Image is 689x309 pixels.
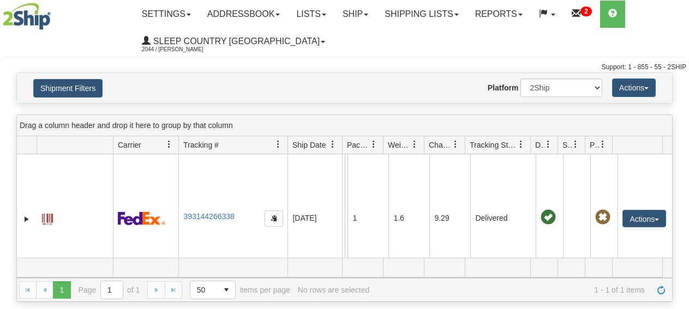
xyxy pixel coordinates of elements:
a: Carrier filter column settings [160,135,178,154]
a: Tracking Status filter column settings [512,135,530,154]
span: Page sizes drop down [190,281,236,299]
a: Ship [334,1,376,28]
span: On time [541,210,556,225]
span: Weight [388,140,411,150]
sup: 2 [580,7,592,16]
a: Reports [467,1,531,28]
div: grid grouping header [17,115,672,136]
span: Sleep Country [GEOGRAPHIC_DATA] [151,37,320,46]
span: Tracking Status [470,140,517,150]
span: 50 [197,284,211,295]
iframe: chat widget [664,99,688,210]
a: Pickup Status filter column settings [594,135,612,154]
a: Refresh [652,281,670,299]
td: Sleep Country [GEOGRAPHIC_DATA] Shipping department [GEOGRAPHIC_DATA] [GEOGRAPHIC_DATA] Kitchener... [342,154,345,282]
a: Sleep Country [GEOGRAPHIC_DATA] 2044 / [PERSON_NAME] [134,28,333,55]
button: Actions [612,78,656,97]
a: 2 [564,1,600,28]
span: Ship Date [292,140,326,150]
img: logo2044.jpg [3,3,51,30]
td: [PERSON_NAME] [PERSON_NAME] CA ON [GEOGRAPHIC_DATA] 3L0 [345,154,348,282]
a: Weight filter column settings [405,135,424,154]
label: Platform [488,82,519,93]
span: Page of 1 [79,281,140,299]
span: Tracking # [183,140,219,150]
a: Shipping lists [376,1,466,28]
td: [DATE] [287,154,342,282]
a: Charge filter column settings [446,135,465,154]
span: Packages [347,140,370,150]
div: Support: 1 - 855 - 55 - 2SHIP [3,63,686,72]
span: Pickup Status [590,140,599,150]
a: 393144266338 [183,212,234,221]
a: Lists [288,1,334,28]
td: Delivered [470,154,536,282]
span: select [218,281,235,299]
a: Shipment Issues filter column settings [566,135,585,154]
button: Copy to clipboard [265,210,283,227]
button: Shipment Filters [33,79,103,98]
span: items per page [190,281,290,299]
button: Actions [622,210,666,227]
span: Page 1 [53,281,70,299]
a: Label [42,209,53,226]
a: Delivery Status filter column settings [539,135,558,154]
input: Page 1 [101,281,123,299]
div: No rows are selected [298,286,370,294]
span: 1 - 1 of 1 items [377,286,645,294]
a: Expand [21,214,32,225]
a: Settings [134,1,199,28]
td: 1 [348,154,388,282]
a: Packages filter column settings [364,135,383,154]
span: Charge [429,140,452,150]
span: Carrier [118,140,141,150]
a: Addressbook [199,1,289,28]
td: 1.6 [388,154,429,282]
span: 2044 / [PERSON_NAME] [142,44,224,55]
img: 2 - FedEx Express® [118,211,165,225]
a: Ship Date filter column settings [323,135,342,154]
td: 9.29 [429,154,470,282]
span: Delivery Status [535,140,544,150]
a: Tracking # filter column settings [269,135,287,154]
span: Shipment Issues [562,140,572,150]
span: Pickup Not Assigned [595,210,610,225]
